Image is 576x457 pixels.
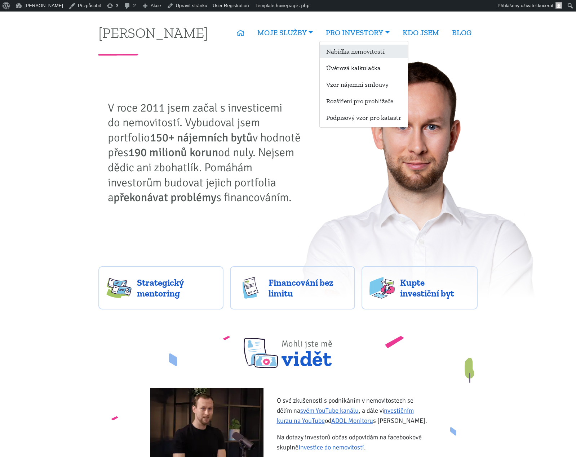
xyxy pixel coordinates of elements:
span: Kupte investiční byt [400,277,470,299]
span: homepage.php [276,3,310,8]
span: Strategický mentoring [137,277,216,299]
img: finance [238,277,263,299]
a: svém YouTube kanálu [300,407,359,415]
a: Rozšíření pro prohlížeče [320,94,408,108]
p: O své zkušenosti s podnikáním v nemovitostech se dělím na , a dále v od s [PERSON_NAME]. [277,395,429,426]
a: Nabídka nemovitostí [320,45,408,58]
a: Financování bez limitu [230,266,355,309]
span: vidět [282,329,333,368]
strong: 190 milionů korun [128,145,218,159]
p: V roce 2011 jsem začal s investicemi do nemovitostí. Vybudoval jsem portfolio v hodnotě přes od n... [108,100,306,205]
a: ADOL Monitoru [331,417,373,425]
a: Úvěrová kalkulačka [320,61,408,74]
p: Na dotazy investorů občas odpovídám na facebookové skupině . [277,432,429,452]
a: MOJE SLUŽBY [251,24,319,41]
a: Vzor nájemní smlouvy [320,78,408,91]
span: kucerat [538,3,553,8]
a: Strategický mentoring [98,266,223,309]
strong: 150+ nájemních bytů [150,131,253,145]
a: PRO INVESTORY [319,24,396,41]
a: Kupte investiční byt [362,266,478,309]
a: Investice do nemovitostí [298,443,364,451]
span: Financování bez limitu [269,277,347,299]
a: Podpisový vzor pro katastr [320,111,408,124]
span: Mohli jste mě [282,338,333,349]
strong: překonávat problémy [114,190,216,204]
img: strategy [106,277,132,299]
img: flats [369,277,395,299]
a: KDO JSEM [396,24,446,41]
a: [PERSON_NAME] [98,26,208,40]
a: BLOG [446,24,478,41]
